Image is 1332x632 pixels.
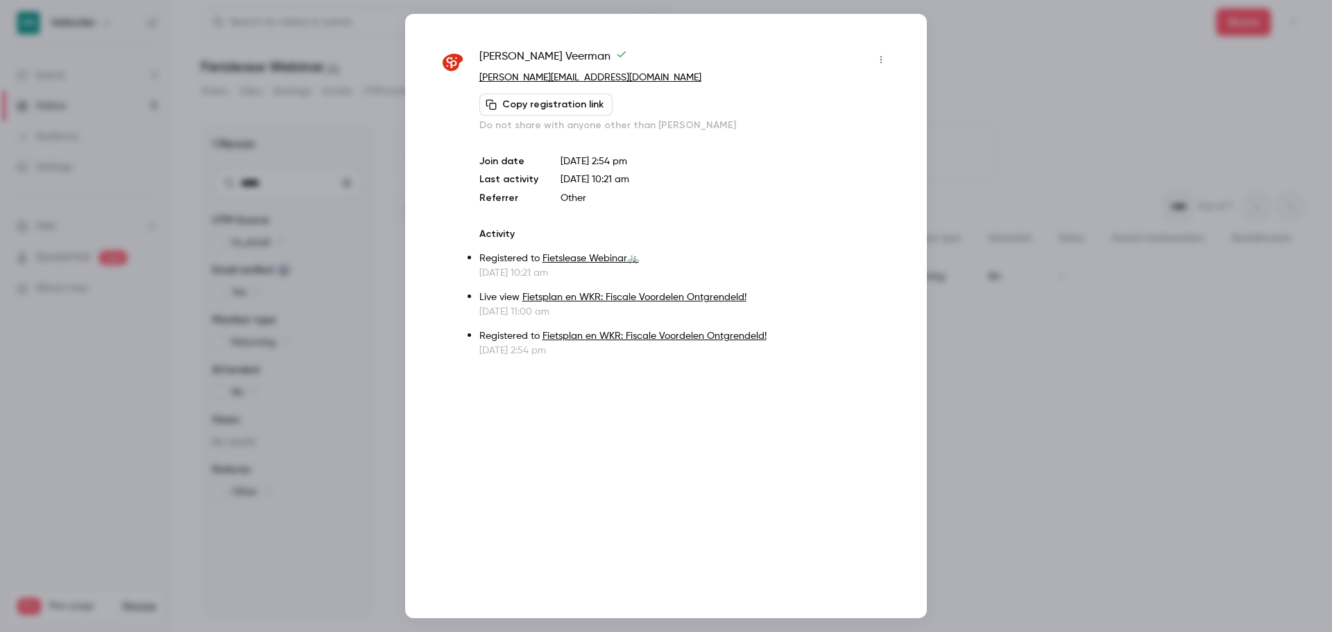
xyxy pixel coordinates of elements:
p: Join date [479,155,538,168]
img: cultuurpuntwalcheren.nl [440,50,466,76]
p: [DATE] 2:54 pm [561,155,892,168]
p: [DATE] 2:54 pm [479,344,892,358]
p: Registered to [479,252,892,266]
p: Do not share with anyone other than [PERSON_NAME] [479,119,892,132]
p: [DATE] 11:00 am [479,305,892,319]
p: Last activity [479,173,538,187]
span: [DATE] 10:21 am [561,175,629,184]
a: Fietsplan en WKR: Fiscale Voordelen Ontgrendeld! [543,331,767,341]
p: Live view [479,290,892,305]
p: Activity [479,227,892,241]
a: [PERSON_NAME][EMAIL_ADDRESS][DOMAIN_NAME] [479,73,701,82]
button: Copy registration link [479,94,613,116]
p: [DATE] 10:21 am [479,266,892,280]
a: Fietslease Webinar🚲 [543,254,639,263]
p: Referrer [479,191,538,205]
p: Registered to [479,329,892,344]
span: [PERSON_NAME] Veerman [479,49,627,71]
a: Fietsplan en WKR: Fiscale Voordelen Ontgrendeld! [522,292,746,302]
p: Other [561,191,892,205]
